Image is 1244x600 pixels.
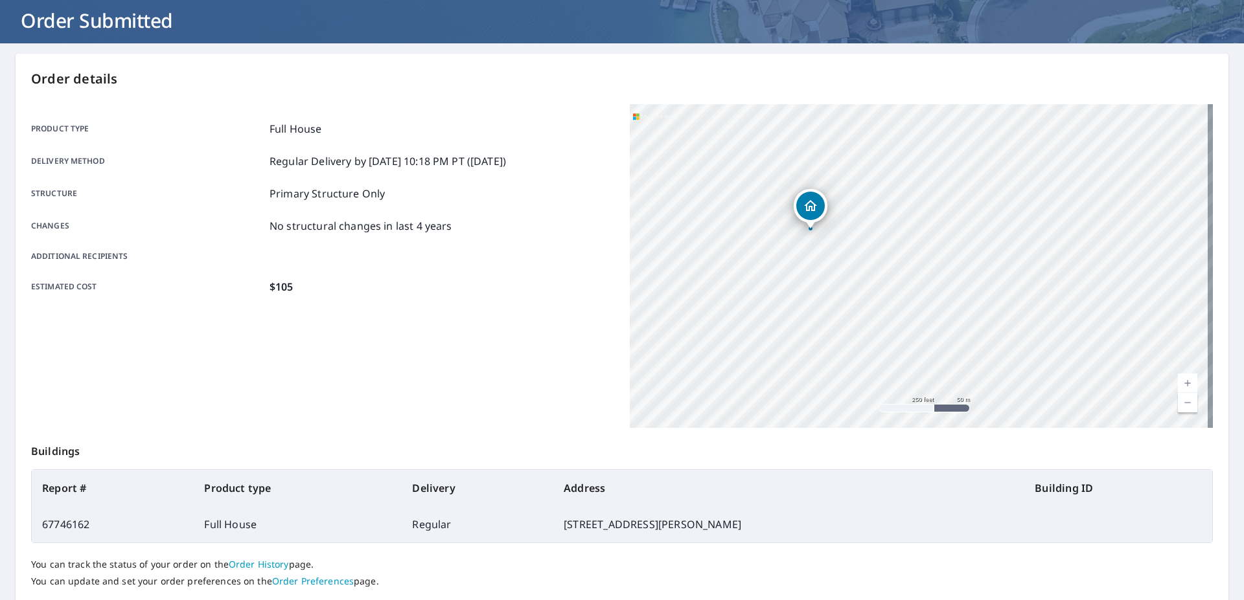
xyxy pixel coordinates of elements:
[794,189,827,229] div: Dropped pin, building 1, Residential property, 6029 Hayford Ct Indianapolis, IN 46254
[31,69,1213,89] p: Order details
[402,506,553,542] td: Regular
[31,559,1213,570] p: You can track the status of your order on the page.
[32,506,194,542] td: 67746162
[32,470,194,506] th: Report #
[270,153,506,169] p: Regular Delivery by [DATE] 10:18 PM PT ([DATE])
[31,250,264,262] p: Additional recipients
[31,218,264,234] p: Changes
[31,121,264,137] p: Product type
[553,470,1024,506] th: Address
[553,506,1024,542] td: [STREET_ADDRESS][PERSON_NAME]
[16,7,1228,34] h1: Order Submitted
[194,506,402,542] td: Full House
[229,558,289,570] a: Order History
[270,121,322,137] p: Full House
[270,279,294,294] p: $105
[31,153,264,169] p: Delivery method
[31,575,1213,587] p: You can update and set your order preferences on the page.
[31,186,264,201] p: Structure
[31,428,1213,469] p: Buildings
[272,575,354,587] a: Order Preferences
[270,218,452,234] p: No structural changes in last 4 years
[194,470,402,506] th: Product type
[1024,470,1212,506] th: Building ID
[31,279,264,294] p: Estimated cost
[270,186,385,201] p: Primary Structure Only
[1178,373,1197,393] a: Current Level 17, Zoom In
[1178,393,1197,412] a: Current Level 17, Zoom Out
[402,470,553,506] th: Delivery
